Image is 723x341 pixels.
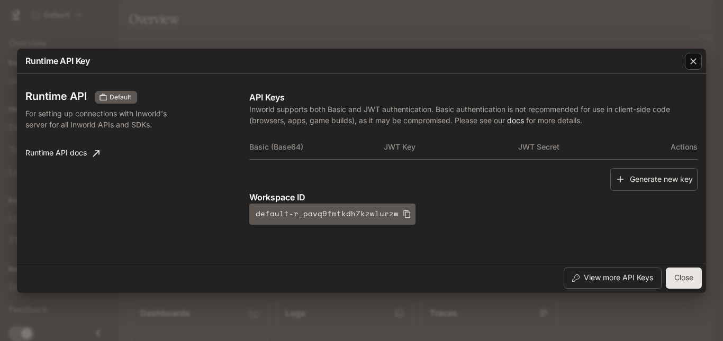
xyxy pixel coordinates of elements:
[25,108,187,130] p: For setting up connections with Inworld's server for all Inworld APIs and SDKs.
[564,268,662,289] button: View more API Keys
[610,168,698,191] button: Generate new key
[25,54,90,67] p: Runtime API Key
[95,91,137,104] div: These keys will apply to your current workspace only
[249,104,698,126] p: Inworld supports both Basic and JWT authentication. Basic authentication is not recommended for u...
[249,191,698,204] p: Workspace ID
[21,143,104,164] a: Runtime API docs
[518,134,653,160] th: JWT Secret
[249,91,698,104] p: API Keys
[666,268,702,289] button: Close
[249,134,384,160] th: Basic (Base64)
[653,134,698,160] th: Actions
[105,93,135,102] span: Default
[384,134,518,160] th: JWT Key
[249,204,415,225] button: default-r_pavq9fmtkdh7kzwlurzw
[507,116,524,125] a: docs
[25,91,87,102] h3: Runtime API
